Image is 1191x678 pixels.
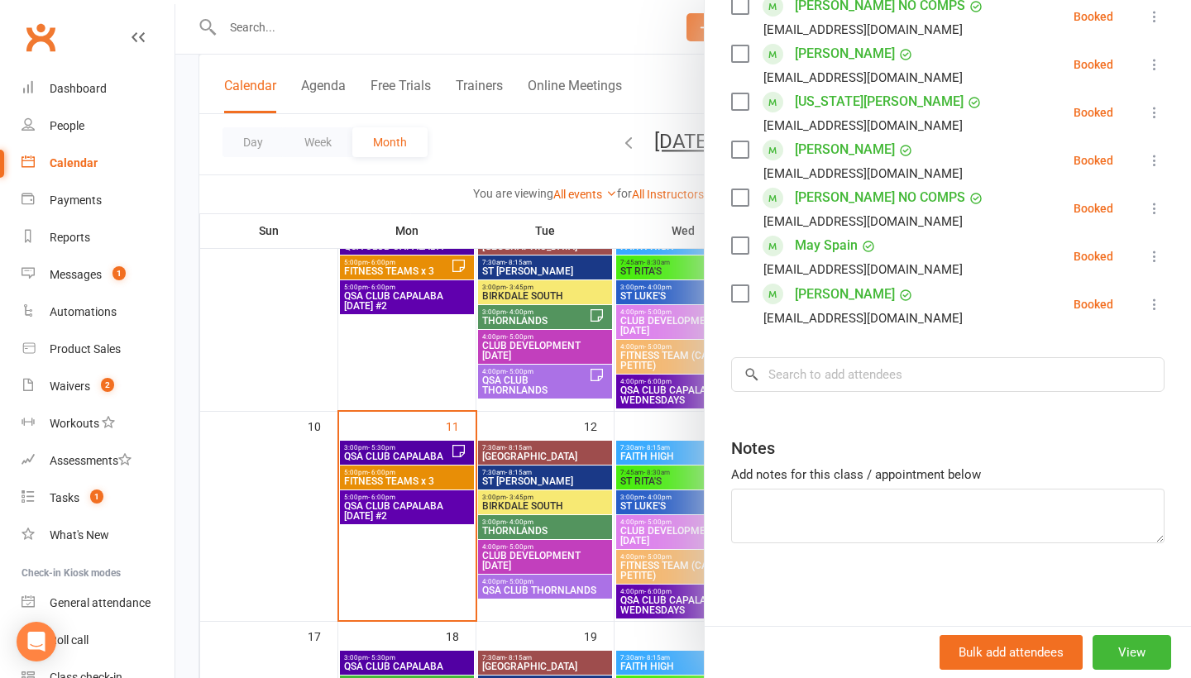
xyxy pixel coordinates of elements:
[20,17,61,58] a: Clubworx
[795,41,895,67] a: [PERSON_NAME]
[1074,298,1113,310] div: Booked
[50,380,90,393] div: Waivers
[50,454,132,467] div: Assessments
[22,70,175,107] a: Dashboard
[22,145,175,182] a: Calendar
[22,480,175,517] a: Tasks 1
[1074,11,1113,22] div: Booked
[795,281,895,308] a: [PERSON_NAME]
[22,182,175,219] a: Payments
[763,163,963,184] div: [EMAIL_ADDRESS][DOMAIN_NAME]
[1093,635,1171,670] button: View
[22,107,175,145] a: People
[101,378,114,392] span: 2
[22,622,175,659] a: Roll call
[50,268,102,281] div: Messages
[50,491,79,504] div: Tasks
[22,294,175,331] a: Automations
[731,437,775,460] div: Notes
[50,119,84,132] div: People
[50,633,88,647] div: Roll call
[1074,155,1113,166] div: Booked
[22,256,175,294] a: Messages 1
[763,308,963,329] div: [EMAIL_ADDRESS][DOMAIN_NAME]
[731,465,1165,485] div: Add notes for this class / appointment below
[795,184,965,211] a: [PERSON_NAME] NO COMPS
[112,266,126,280] span: 1
[22,219,175,256] a: Reports
[1074,251,1113,262] div: Booked
[795,88,964,115] a: [US_STATE][PERSON_NAME]
[50,82,107,95] div: Dashboard
[50,596,151,609] div: General attendance
[795,136,895,163] a: [PERSON_NAME]
[1074,203,1113,214] div: Booked
[22,442,175,480] a: Assessments
[22,405,175,442] a: Workouts
[50,156,98,169] div: Calendar
[50,417,99,430] div: Workouts
[22,331,175,368] a: Product Sales
[50,193,102,207] div: Payments
[795,232,858,259] a: May Spain
[90,489,103,504] span: 1
[763,19,963,41] div: [EMAIL_ADDRESS][DOMAIN_NAME]
[50,528,109,542] div: What's New
[22,585,175,622] a: General attendance kiosk mode
[763,259,963,280] div: [EMAIL_ADDRESS][DOMAIN_NAME]
[731,357,1165,392] input: Search to add attendees
[22,517,175,554] a: What's New
[50,342,121,356] div: Product Sales
[763,67,963,88] div: [EMAIL_ADDRESS][DOMAIN_NAME]
[763,211,963,232] div: [EMAIL_ADDRESS][DOMAIN_NAME]
[22,368,175,405] a: Waivers 2
[50,231,90,244] div: Reports
[17,622,56,661] div: Open Intercom Messenger
[1074,59,1113,70] div: Booked
[50,305,117,318] div: Automations
[763,115,963,136] div: [EMAIL_ADDRESS][DOMAIN_NAME]
[940,635,1083,670] button: Bulk add attendees
[1074,107,1113,118] div: Booked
